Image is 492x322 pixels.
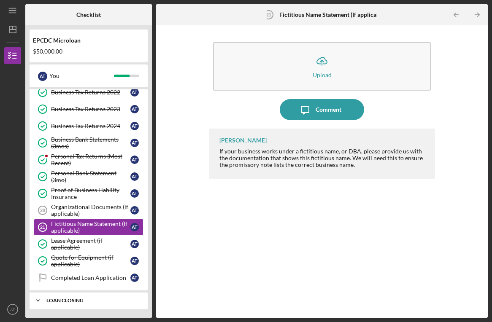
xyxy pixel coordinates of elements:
div: Fictitious Name Statement (If applicable) [51,220,130,234]
div: Loan Closing [46,298,137,303]
div: A T [130,156,139,164]
div: A T [38,72,47,81]
a: Business Tax Returns 2023AT [34,101,143,118]
div: Proof of Business Liability Insurance [51,187,130,200]
tspan: 21 [266,12,271,17]
a: Lease Agreement (if applicable)AT [34,236,143,252]
b: Fictitious Name Statement (If applicable) [279,11,386,18]
div: A T [130,189,139,198]
div: Business Bank Statements (3mos) [51,136,130,150]
div: Business Tax Returns 2023 [51,106,130,113]
a: Business Bank Statements (3mos)AT [34,134,143,151]
div: Business Tax Returns 2024 [51,123,130,129]
div: Business Tax Returns 2022 [51,89,130,96]
div: You [49,69,114,83]
div: A T [130,206,139,215]
div: Personal Tax Returns (Most Recent) [51,153,130,166]
text: AT [10,307,15,312]
div: Upload [313,72,332,78]
div: Lease Agreement (if applicable) [51,237,130,251]
tspan: 21 [40,225,45,230]
div: A T [130,88,139,97]
div: A T [130,274,139,282]
div: A T [130,105,139,113]
button: Comment [280,99,364,120]
div: Quote for Equipment (if applicable) [51,254,130,268]
a: Business Tax Returns 2024AT [34,118,143,134]
button: Upload [213,42,431,91]
a: Completed Loan ApplicationAT [34,269,143,286]
div: A T [130,223,139,231]
div: A T [130,240,139,248]
div: [PERSON_NAME] [219,137,267,144]
a: 20Organizational Documents (if applicable)AT [34,202,143,219]
a: Business Tax Returns 2022AT [34,84,143,101]
button: AT [4,301,21,318]
div: Organizational Documents (if applicable) [51,204,130,217]
a: Quote for Equipment (if applicable)AT [34,252,143,269]
a: 21Fictitious Name Statement (If applicable)AT [34,219,143,236]
div: A T [130,172,139,181]
div: Comment [316,99,341,120]
div: A T [130,257,139,265]
tspan: 20 [40,208,45,213]
a: Personal Bank Statement (3mo)AT [34,168,143,185]
div: Personal Bank Statement (3mo) [51,170,130,183]
div: Completed Loan Application [51,274,130,281]
div: EPCDC Microloan [33,37,144,44]
b: Checklist [76,11,101,18]
a: Proof of Business Liability InsuranceAT [34,185,143,202]
div: If your business works under a fictitious name, or DBA, please provide us with the documentation ... [219,148,427,168]
div: $50,000.00 [33,48,144,55]
div: A T [130,139,139,147]
div: A T [130,122,139,130]
a: Personal Tax Returns (Most Recent)AT [34,151,143,168]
